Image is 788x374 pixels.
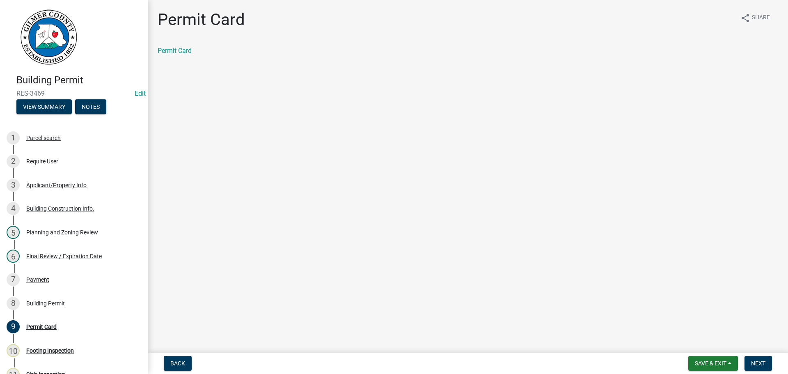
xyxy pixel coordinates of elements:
h1: Permit Card [158,10,245,30]
div: 6 [7,250,20,263]
div: Require User [26,158,58,164]
span: Next [751,360,765,367]
span: Share [752,13,770,23]
a: Edit [135,89,146,97]
div: 7 [7,273,20,286]
div: Permit Card [26,324,57,330]
h4: Building Permit [16,74,141,86]
i: share [740,13,750,23]
div: 8 [7,297,20,310]
div: Parcel search [26,135,61,141]
div: 4 [7,202,20,215]
button: Save & Exit [688,356,738,371]
wm-modal-confirm: Summary [16,104,72,110]
div: 1 [7,131,20,145]
div: Footing Inspection [26,348,74,353]
div: Payment [26,277,49,282]
div: Building Permit [26,301,65,306]
button: shareShare [734,10,777,26]
span: RES-3469 [16,89,131,97]
div: Planning and Zoning Review [26,229,98,235]
button: Next [744,356,772,371]
wm-modal-confirm: Edit Application Number [135,89,146,97]
span: Back [170,360,185,367]
div: Final Review / Expiration Date [26,253,102,259]
img: Gilmer County, Georgia [16,9,78,66]
a: Permit Card [158,47,192,55]
div: Applicant/Property Info [26,182,87,188]
button: View Summary [16,99,72,114]
div: 10 [7,344,20,357]
div: 9 [7,320,20,333]
button: Notes [75,99,106,114]
span: Save & Exit [695,360,726,367]
div: Building Construction Info. [26,206,94,211]
div: 3 [7,179,20,192]
button: Back [164,356,192,371]
div: 5 [7,226,20,239]
div: 2 [7,155,20,168]
wm-modal-confirm: Notes [75,104,106,110]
